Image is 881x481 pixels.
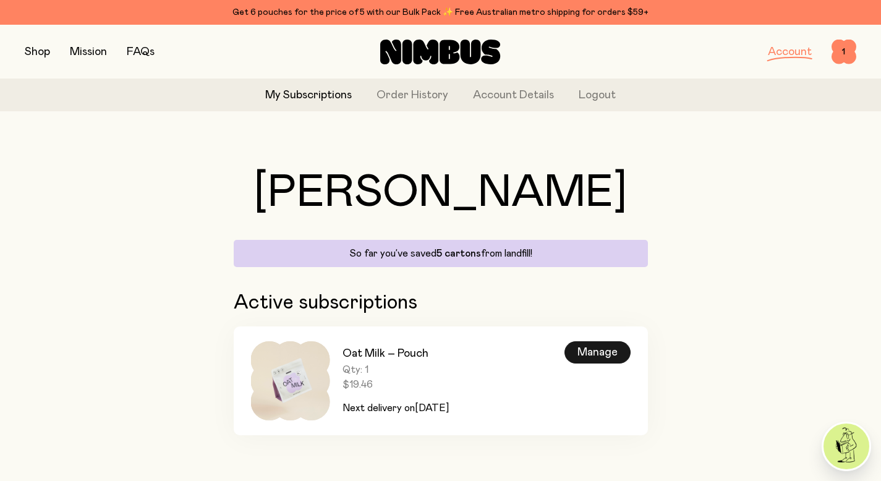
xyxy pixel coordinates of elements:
div: Get 6 pouches for the price of 5 with our Bulk Pack ✨ Free Australian metro shipping for orders $59+ [25,5,856,20]
button: Logout [579,87,616,104]
p: So far you’ve saved from landfill! [241,247,641,260]
span: 5 cartons [436,249,481,258]
span: $19.46 [343,378,449,391]
div: Manage [564,341,631,364]
h1: [PERSON_NAME] [234,171,648,215]
a: Order History [377,87,448,104]
span: Qty: 1 [343,364,449,376]
h2: Active subscriptions [234,292,648,314]
a: Account Details [473,87,554,104]
a: FAQs [127,46,155,57]
a: My Subscriptions [265,87,352,104]
button: 1 [832,40,856,64]
span: [DATE] [415,403,449,413]
p: Next delivery on [343,401,449,415]
a: Mission [70,46,107,57]
a: Oat Milk – PouchQty: 1$19.46Next delivery on[DATE]Manage [234,326,648,435]
h3: Oat Milk – Pouch [343,346,449,361]
img: agent [824,424,869,469]
a: Account [768,46,812,57]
